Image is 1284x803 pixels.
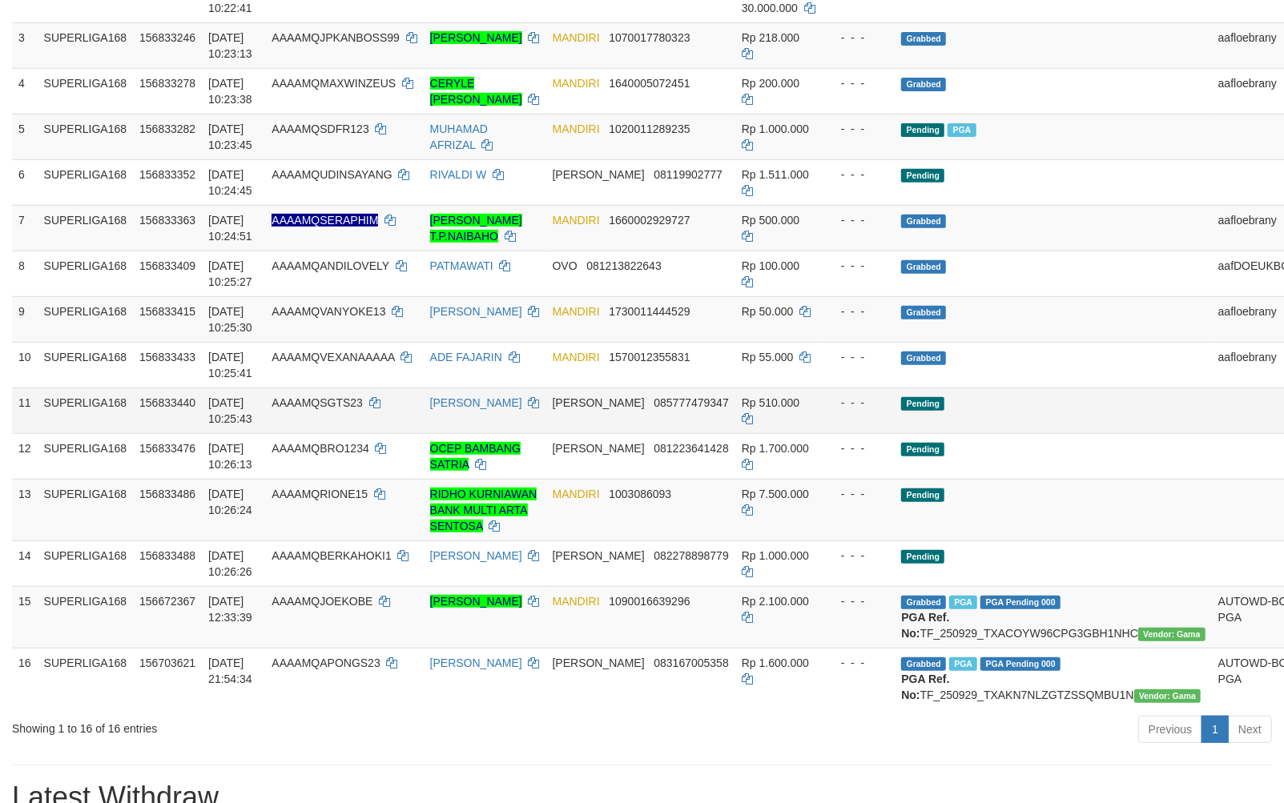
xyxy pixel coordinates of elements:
td: 6 [12,159,38,205]
span: Copy 082278898779 to clipboard [654,549,728,562]
span: AAAAMQJOEKOBE [272,595,372,608]
span: [DATE] 10:25:43 [208,396,252,425]
td: SUPERLIGA168 [38,586,134,648]
span: Copy 085777479347 to clipboard [654,396,728,409]
span: Copy 1570012355831 to clipboard [609,351,690,363]
span: [DATE] 10:25:30 [208,305,252,334]
span: Rp 7.500.000 [742,488,809,500]
td: 5 [12,114,38,159]
span: MANDIRI [553,77,600,90]
a: [PERSON_NAME] T.P.NAIBAHO [430,214,522,243]
span: Pending [901,488,944,502]
div: - - - [828,167,889,183]
span: Copy 1070017780323 to clipboard [609,31,690,44]
div: - - - [828,121,889,137]
span: Pending [901,443,944,456]
td: 3 [12,22,38,68]
span: [PERSON_NAME] [553,656,645,669]
span: [PERSON_NAME] [553,396,645,409]
span: Grabbed [901,351,946,365]
div: - - - [828,212,889,228]
span: Rp 1.000.000 [742,122,809,135]
td: 14 [12,540,38,586]
td: SUPERLIGA168 [38,296,134,342]
td: TF_250929_TXACOYW96CPG3GBH1NHC [895,586,1211,648]
span: Copy 081213822643 to clipboard [586,259,661,272]
a: RIDHO KURNIAWAN BANK MULTI ARTA SENTOSA [430,488,537,532]
span: [DATE] 10:25:27 [208,259,252,288]
span: AAAAMQMAXWINZEUS [272,77,396,90]
span: 156833409 [139,259,195,272]
a: MUHAMAD AFRIZAL [430,122,488,151]
span: Grabbed [901,306,946,319]
td: SUPERLIGA168 [38,342,134,387]
span: AAAAMQUDINSAYANG [272,168,392,181]
div: - - - [828,593,889,609]
div: - - - [828,440,889,456]
span: Copy 1003086093 to clipboard [609,488,671,500]
span: 156833486 [139,488,195,500]
a: PATMAWATI [430,259,493,272]
span: Vendor URL: https://trx31.1velocity.biz [1138,628,1206,641]
span: 156833282 [139,122,195,135]
span: [DATE] 21:54:34 [208,656,252,685]
span: AAAAMQVANYOKE13 [272,305,385,318]
td: 13 [12,479,38,540]
span: Copy 08119902777 to clipboard [654,168,723,181]
td: SUPERLIGA168 [38,205,134,251]
span: 156833440 [139,396,195,409]
span: MANDIRI [553,305,600,318]
span: Rp 200.000 [742,77,799,90]
span: 156833433 [139,351,195,363]
span: MANDIRI [553,31,600,44]
td: 16 [12,648,38,709]
span: AAAAMQVEXANAAAAA [272,351,394,363]
span: MANDIRI [553,595,600,608]
span: 156833363 [139,214,195,227]
span: PGA Pending [980,657,1061,671]
div: - - - [828,75,889,91]
td: 11 [12,387,38,433]
span: Grabbed [901,657,946,671]
span: Rp 500.000 [742,214,799,227]
span: Rp 1.600.000 [742,656,809,669]
span: Rp 1.700.000 [742,442,809,455]
span: Marked by aafsoycanthlai [948,123,976,137]
td: SUPERLIGA168 [38,479,134,540]
td: 15 [12,586,38,648]
span: 156672367 [139,595,195,608]
b: PGA Ref. No: [901,611,949,640]
span: [DATE] 10:23:13 [208,31,252,60]
a: 1 [1201,716,1229,743]
span: Rp 100.000 [742,259,799,272]
span: 156833476 [139,442,195,455]
div: - - - [828,303,889,319]
a: OCEP BAMBANG SATRIA [430,442,521,471]
span: Grabbed [901,32,946,46]
span: AAAAMQBERKAHOKI1 [272,549,391,562]
div: - - - [828,548,889,564]
span: [DATE] 10:23:38 [208,77,252,106]
span: 156833352 [139,168,195,181]
span: Copy 1640005072451 to clipboard [609,77,690,90]
span: OVO [553,259,578,272]
a: ADE FAJARIN [430,351,502,363]
a: [PERSON_NAME] [430,549,522,562]
div: - - - [828,349,889,365]
span: MANDIRI [553,122,600,135]
td: SUPERLIGA168 [38,114,134,159]
td: 8 [12,251,38,296]
span: 156833278 [139,77,195,90]
span: MANDIRI [553,214,600,227]
a: [PERSON_NAME] [430,31,522,44]
span: Rp 1.511.000 [742,168,809,181]
span: Copy 1090016639296 to clipboard [609,595,690,608]
span: MANDIRI [553,351,600,363]
td: 7 [12,205,38,251]
span: Copy 1660002929727 to clipboard [609,214,690,227]
span: [PERSON_NAME] [553,442,645,455]
td: SUPERLIGA168 [38,159,134,205]
td: SUPERLIGA168 [38,540,134,586]
span: [DATE] 10:26:26 [208,549,252,578]
b: PGA Ref. No: [901,673,949,701]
